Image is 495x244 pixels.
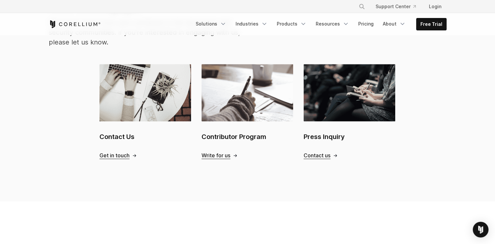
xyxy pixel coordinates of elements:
[356,1,368,12] button: Search
[202,132,293,142] h2: Contributor Program
[99,132,191,142] h2: Contact Us
[99,64,191,121] img: Contact Us
[304,132,395,142] h2: Press Inquiry
[304,152,330,159] span: Contact us
[424,1,447,12] a: Login
[312,18,353,30] a: Resources
[370,1,421,12] a: Support Center
[273,18,310,30] a: Products
[473,222,488,237] div: Open Intercom Messenger
[202,152,230,159] span: Write for us
[192,18,447,30] div: Navigation Menu
[49,20,101,28] a: Corellium Home
[202,64,293,121] img: Contributor Program
[379,18,410,30] a: About
[351,1,447,12] div: Navigation Menu
[304,64,395,121] img: Press Inquiry
[416,18,446,30] a: Free Trial
[192,18,230,30] a: Solutions
[99,64,191,159] a: Contact Us Contact Us Get in touch
[202,64,293,159] a: Contributor Program Contributor Program Write for us
[304,64,395,159] a: Press Inquiry Press Inquiry Contact us
[99,152,130,159] span: Get in touch
[354,18,378,30] a: Pricing
[232,18,272,30] a: Industries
